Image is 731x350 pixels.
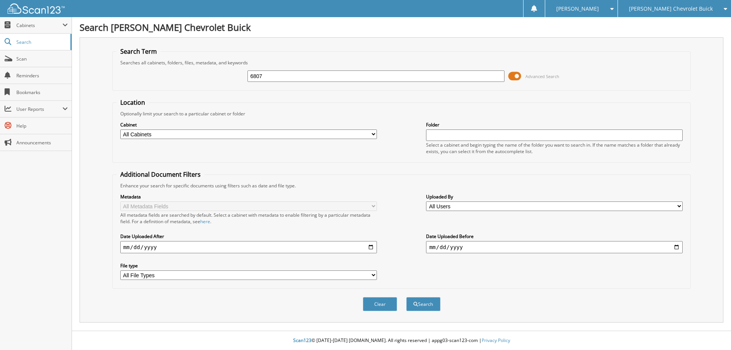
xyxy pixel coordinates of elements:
legend: Location [117,98,149,107]
span: Advanced Search [525,74,559,79]
button: Clear [363,297,397,311]
label: Cabinet [120,121,377,128]
span: [PERSON_NAME] [556,6,599,11]
legend: Additional Document Filters [117,170,204,179]
div: Select a cabinet and begin typing the name of the folder you want to search in. If the name match... [426,142,683,155]
a: Privacy Policy [482,337,510,344]
span: Cabinets [16,22,62,29]
span: Announcements [16,139,68,146]
span: Scan123 [293,337,311,344]
h1: Search [PERSON_NAME] Chevrolet Buick [80,21,723,34]
div: Searches all cabinets, folders, files, metadata, and keywords [117,59,687,66]
a: here [200,218,210,225]
label: Folder [426,121,683,128]
input: end [426,241,683,253]
iframe: Chat Widget [693,313,731,350]
label: Date Uploaded After [120,233,377,240]
label: Metadata [120,193,377,200]
div: Enhance your search for specific documents using filters such as date and file type. [117,182,687,189]
input: start [120,241,377,253]
span: Scan [16,56,68,62]
span: Bookmarks [16,89,68,96]
button: Search [406,297,441,311]
label: File type [120,262,377,269]
span: Help [16,123,68,129]
img: scan123-logo-white.svg [8,3,65,14]
span: Reminders [16,72,68,79]
div: © [DATE]-[DATE] [DOMAIN_NAME]. All rights reserved | appg03-scan123-com | [72,331,731,350]
label: Uploaded By [426,193,683,200]
div: Optionally limit your search to a particular cabinet or folder [117,110,687,117]
span: User Reports [16,106,62,112]
legend: Search Term [117,47,161,56]
span: [PERSON_NAME] Chevrolet Buick [629,6,713,11]
label: Date Uploaded Before [426,233,683,240]
div: All metadata fields are searched by default. Select a cabinet with metadata to enable filtering b... [120,212,377,225]
span: Search [16,39,67,45]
